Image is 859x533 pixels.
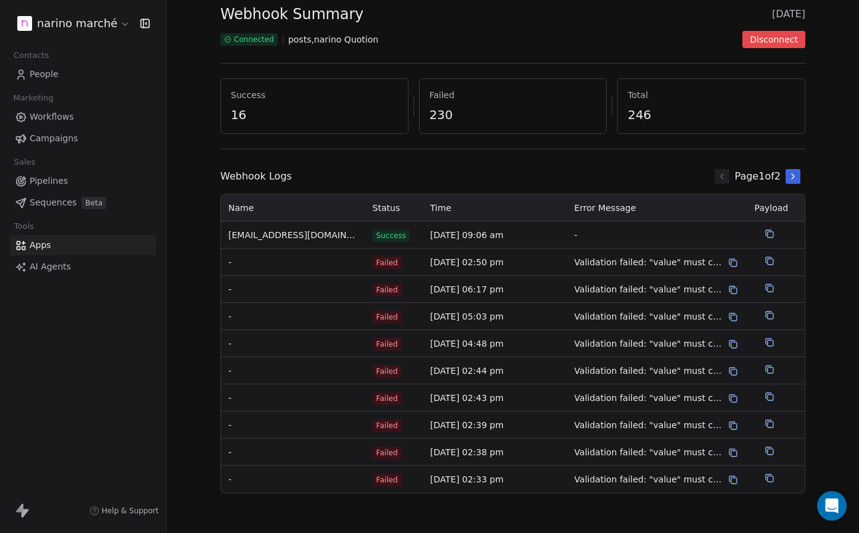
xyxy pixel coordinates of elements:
[373,447,402,459] span: Failed
[373,229,410,242] span: Success
[423,357,567,384] td: [DATE] 02:44 pm
[575,365,723,378] span: Validation failed: "value" must contain at least one of [email, fullName, firstName]
[220,5,363,23] span: Webhook Summary
[10,107,156,127] a: Workflows
[10,235,156,255] a: Apps
[228,446,358,459] span: -
[423,439,567,466] td: [DATE] 02:38 pm
[10,128,156,149] a: Campaigns
[10,171,156,191] a: Pipelines
[8,46,54,65] span: Contacts
[228,256,358,269] span: -
[234,35,274,44] span: Connected
[423,249,567,276] td: [DATE] 02:50 pm
[228,283,358,296] span: -
[228,473,358,486] span: -
[220,169,292,184] span: Webhook Logs
[429,89,597,101] span: Failed
[9,217,39,236] span: Tools
[423,330,567,357] td: [DATE] 04:48 pm
[81,197,106,209] span: Beta
[30,260,71,273] span: AI Agents
[228,365,358,378] span: -
[228,419,358,432] span: -
[575,256,723,269] span: Validation failed: "value" must contain at least one of [email, fullName, firstName]
[575,419,723,432] span: Validation failed: "value" must contain at least one of [email, fullName, firstName]
[373,338,402,350] span: Failed
[30,110,74,123] span: Workflows
[228,337,358,350] span: -
[373,419,402,432] span: Failed
[30,239,51,252] span: Apps
[373,365,402,378] span: Failed
[228,310,358,323] span: -
[10,64,156,85] a: People
[17,16,32,31] img: white-back.png
[772,7,805,22] span: [DATE]
[228,392,358,405] span: -
[288,33,378,46] span: posts,narino Quotion
[30,196,77,209] span: Sequences
[228,229,358,242] a: [EMAIL_ADDRESS][DOMAIN_NAME]
[37,15,117,31] span: narino marché
[10,192,156,213] a: SequencesBeta
[102,506,159,516] span: Help & Support
[429,106,597,123] span: 230
[628,106,795,123] span: 246
[15,13,131,34] button: narino marché
[575,446,723,459] span: Validation failed: "value" must contain at least one of [email, fullName, firstName]
[575,473,723,486] span: Validation failed: "value" must contain at least one of [email, fullName, firstName]
[575,310,723,323] span: Validation failed: "value" must contain at least one of [email, fullName, firstName]
[373,311,402,323] span: Failed
[423,221,567,249] td: [DATE] 09:06 am
[231,106,398,123] span: 16
[373,474,402,486] span: Failed
[30,132,78,145] span: Campaigns
[373,203,400,213] span: Status
[373,392,402,405] span: Failed
[8,89,59,107] span: Marketing
[9,153,41,171] span: Sales
[575,337,723,350] span: Validation failed: "value" must contain at least one of [email, fullName, firstName]
[423,411,567,439] td: [DATE] 02:39 pm
[423,276,567,303] td: [DATE] 06:17 pm
[734,169,781,184] span: Page 1 of 2
[575,229,578,242] span: -
[628,89,795,101] span: Total
[817,491,847,521] div: Open Intercom Messenger
[228,203,254,213] span: Name
[231,89,398,101] span: Success
[430,203,451,213] span: Time
[575,392,723,405] span: Validation failed: "value" must contain at least one of [email, fullName, firstName]
[423,384,567,411] td: [DATE] 02:43 pm
[423,466,567,493] td: [DATE] 02:33 pm
[742,31,805,48] button: Disconnect
[373,257,402,269] span: Failed
[423,303,567,330] td: [DATE] 05:03 pm
[575,203,636,213] span: Error Message
[575,283,723,296] span: Validation failed: "value" must contain at least one of [email, fullName, firstName]
[30,175,68,188] span: Pipelines
[30,68,59,81] span: People
[373,284,402,296] span: Failed
[10,257,156,277] a: AI Agents
[89,506,159,516] a: Help & Support
[755,203,789,213] span: Payload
